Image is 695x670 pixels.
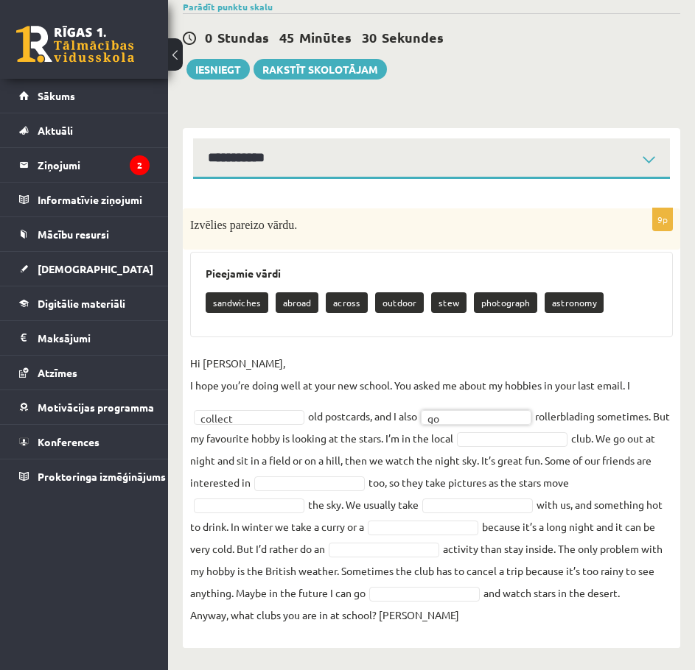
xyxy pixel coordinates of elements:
span: Motivācijas programma [38,401,154,414]
a: Informatīvie ziņojumi [19,183,150,216]
span: 0 [205,29,212,46]
span: Izvēlies pareizo vārdu. [190,219,297,231]
a: Digitālie materiāli [19,286,150,320]
p: 9p [652,208,673,231]
legend: Informatīvie ziņojumi [38,183,150,216]
span: Aktuāli [38,124,73,137]
span: Sekundes [382,29,444,46]
span: Sākums [38,89,75,102]
p: photograph [474,292,537,313]
h3: Pieejamie vārdi [206,267,657,280]
a: Rīgas 1. Tālmācības vidusskola [16,26,134,63]
a: Maksājumi [19,321,150,355]
span: Mācību resursi [38,228,109,241]
span: Digitālie materiāli [38,297,125,310]
span: Atzīmes [38,366,77,379]
button: Iesniegt [186,59,250,80]
fieldset: old postcards, and I also rollerblading sometimes. But my favourite hobby is looking at the stars... [190,352,673,626]
legend: Maksājumi [38,321,150,355]
p: stew [431,292,467,313]
a: Atzīmes [19,356,150,389]
p: abroad [276,292,318,313]
a: Rakstīt skolotājam [254,59,387,80]
a: Sākums [19,79,150,113]
p: astronomy [545,292,604,313]
a: Motivācijas programma [19,390,150,424]
a: Konferences [19,425,150,459]
a: Parādīt punktu skalu [183,1,273,13]
a: [DEMOGRAPHIC_DATA] [19,252,150,286]
p: sandwiches [206,292,268,313]
span: Konferences [38,435,99,448]
a: Mācību resursi [19,217,150,251]
a: Aktuāli [19,113,150,147]
p: Hi [PERSON_NAME], I hope you’re doing well at your new school. You asked me about my hobbies in y... [190,352,630,396]
i: 2 [130,155,150,175]
span: 45 [279,29,294,46]
span: Minūtes [299,29,352,46]
span: go [427,411,511,426]
span: Stundas [217,29,269,46]
span: 30 [362,29,377,46]
span: [DEMOGRAPHIC_DATA] [38,262,153,275]
a: go [421,410,531,425]
a: collect [194,410,304,425]
a: Proktoringa izmēģinājums [19,459,150,493]
a: Ziņojumi2 [19,148,150,182]
span: Proktoringa izmēģinājums [38,470,166,483]
legend: Ziņojumi [38,148,150,182]
p: outdoor [375,292,424,313]
p: across [326,292,368,313]
span: collect [200,411,284,426]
